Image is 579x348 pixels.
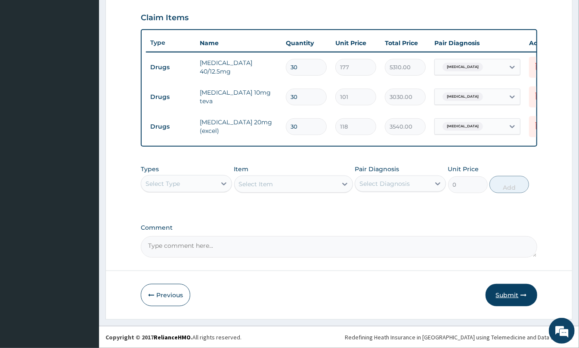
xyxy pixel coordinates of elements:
[16,43,35,65] img: d_794563401_company_1708531726252_794563401
[486,284,537,306] button: Submit
[105,333,192,341] strong: Copyright © 2017 .
[282,34,331,52] th: Quantity
[195,84,282,110] td: [MEDICAL_DATA] 10mg teva
[141,166,159,173] label: Types
[195,34,282,52] th: Name
[345,333,573,342] div: Redefining Heath Insurance in [GEOGRAPHIC_DATA] using Telemedicine and Data Science!
[331,34,381,52] th: Unit Price
[45,48,145,59] div: Chat with us now
[195,114,282,139] td: [MEDICAL_DATA] 20mg (excel)
[355,165,399,173] label: Pair Diagnosis
[381,34,430,52] th: Total Price
[489,176,529,193] button: Add
[443,92,483,101] span: [MEDICAL_DATA]
[50,108,119,195] span: We're online!
[146,119,195,135] td: Drugs
[443,63,483,71] span: [MEDICAL_DATA]
[141,4,162,25] div: Minimize live chat window
[430,34,525,52] th: Pair Diagnosis
[146,89,195,105] td: Drugs
[146,179,180,188] div: Select Type
[359,179,410,188] div: Select Diagnosis
[141,224,537,231] label: Comment
[525,34,568,52] th: Actions
[141,284,190,306] button: Previous
[195,54,282,80] td: [MEDICAL_DATA] 40/12.5mg
[443,122,483,131] span: [MEDICAL_DATA]
[4,235,164,265] textarea: Type your message and hit 'Enter'
[141,13,189,23] h3: Claim Items
[146,59,195,75] td: Drugs
[146,35,195,51] th: Type
[448,165,479,173] label: Unit Price
[234,165,249,173] label: Item
[99,326,579,348] footer: All rights reserved.
[154,333,191,341] a: RelianceHMO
